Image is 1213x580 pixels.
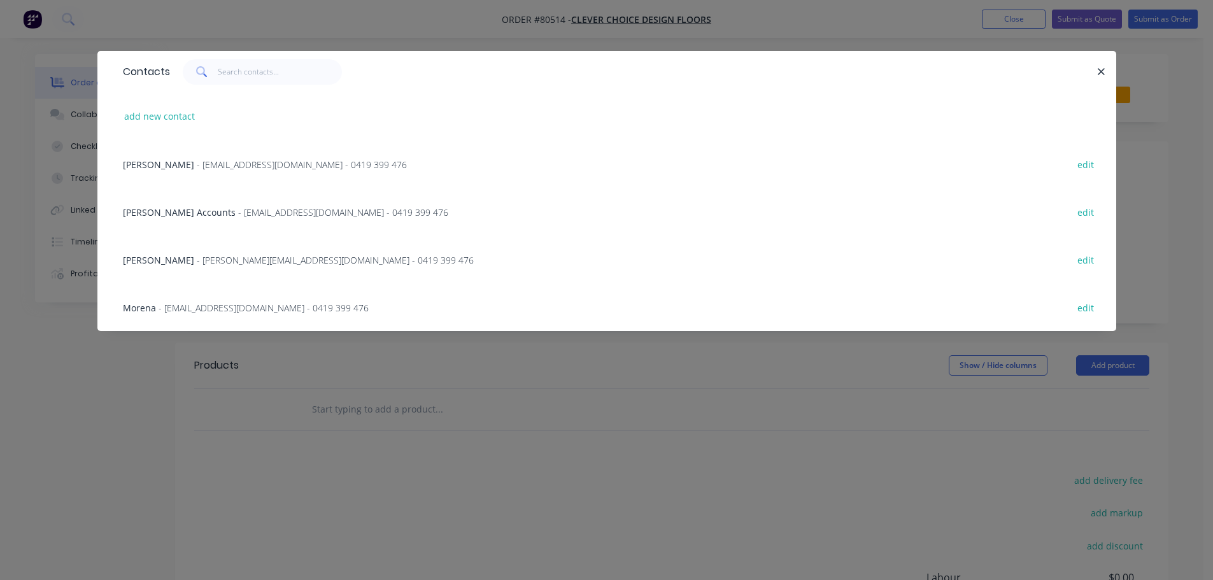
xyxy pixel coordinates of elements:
span: - [EMAIL_ADDRESS][DOMAIN_NAME] - 0419 399 476 [238,206,448,218]
input: Search contacts... [218,59,342,85]
button: edit [1071,155,1101,173]
span: [PERSON_NAME] [123,254,194,266]
span: - [PERSON_NAME][EMAIL_ADDRESS][DOMAIN_NAME] - 0419 399 476 [197,254,474,266]
div: Contacts [117,52,170,92]
button: edit [1071,203,1101,220]
span: Morena [123,302,156,314]
span: [PERSON_NAME] Accounts [123,206,236,218]
button: edit [1071,299,1101,316]
span: [PERSON_NAME] [123,159,194,171]
span: - [EMAIL_ADDRESS][DOMAIN_NAME] - 0419 399 476 [197,159,407,171]
button: edit [1071,251,1101,268]
span: - [EMAIL_ADDRESS][DOMAIN_NAME] - 0419 399 476 [159,302,369,314]
button: add new contact [118,108,202,125]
